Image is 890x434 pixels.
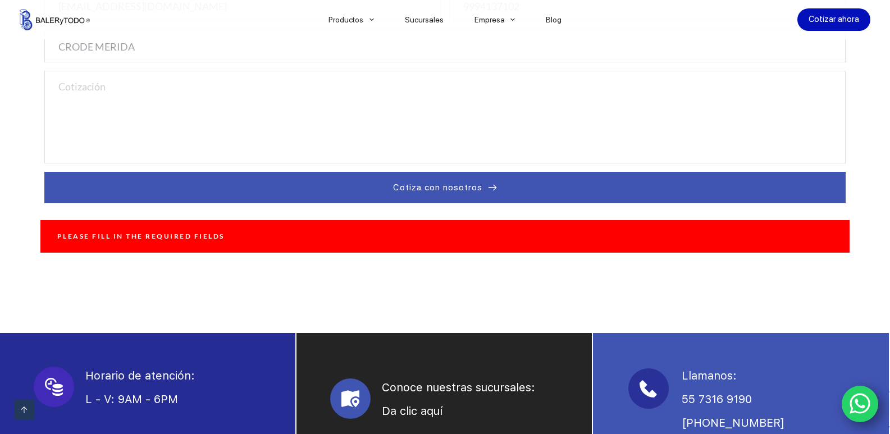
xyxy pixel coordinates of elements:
span: [PHONE_NUMBER] [682,416,784,430]
div: Please fill in the required fields [40,220,850,253]
img: Balerytodo [20,9,90,30]
span: 55 7316 9190 [682,392,752,406]
a: Ir arriba [14,400,34,420]
input: Empresa [44,30,846,62]
a: Cotizar ahora [797,8,870,31]
button: Cotiza con nosotros [44,172,846,203]
span: Cotiza con nosotros [393,181,482,194]
a: WhatsApp [842,386,879,423]
span: Llamanos: [682,369,737,382]
span: Conoce nuestras sucursales: [382,381,535,394]
span: Horario de atención: [85,369,195,382]
a: Da clic aquí [382,404,442,418]
span: L - V: 9AM - 6PM [85,392,178,406]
